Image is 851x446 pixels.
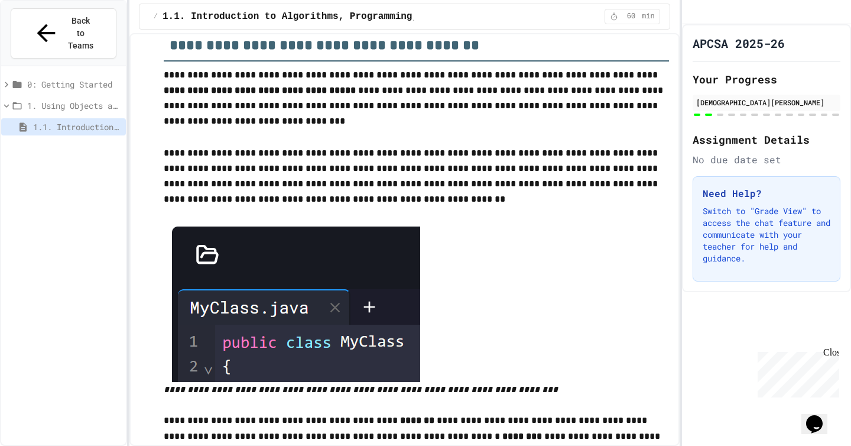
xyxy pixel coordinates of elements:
div: Chat with us now!Close [5,5,82,75]
iframe: chat widget [801,399,839,434]
span: 1.1. Introduction to Algorithms, Programming, and Compilers [163,9,498,24]
iframe: chat widget [753,347,839,397]
span: 1. Using Objects and Methods [27,99,121,112]
h1: APCSA 2025-26 [693,35,785,51]
span: 1.1. Introduction to Algorithms, Programming, and Compilers [33,121,121,133]
p: Switch to "Grade View" to access the chat feature and communicate with your teacher for help and ... [703,205,830,264]
h2: Your Progress [693,71,840,88]
span: 60 [622,12,641,21]
h2: Assignment Details [693,131,840,148]
h3: Need Help? [703,186,830,201]
span: min [642,12,655,21]
span: / [154,12,158,21]
div: No due date set [693,153,840,167]
span: Back to Teams [67,15,95,52]
span: 0: Getting Started [27,78,121,91]
div: [DEMOGRAPHIC_DATA][PERSON_NAME] [696,97,837,108]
